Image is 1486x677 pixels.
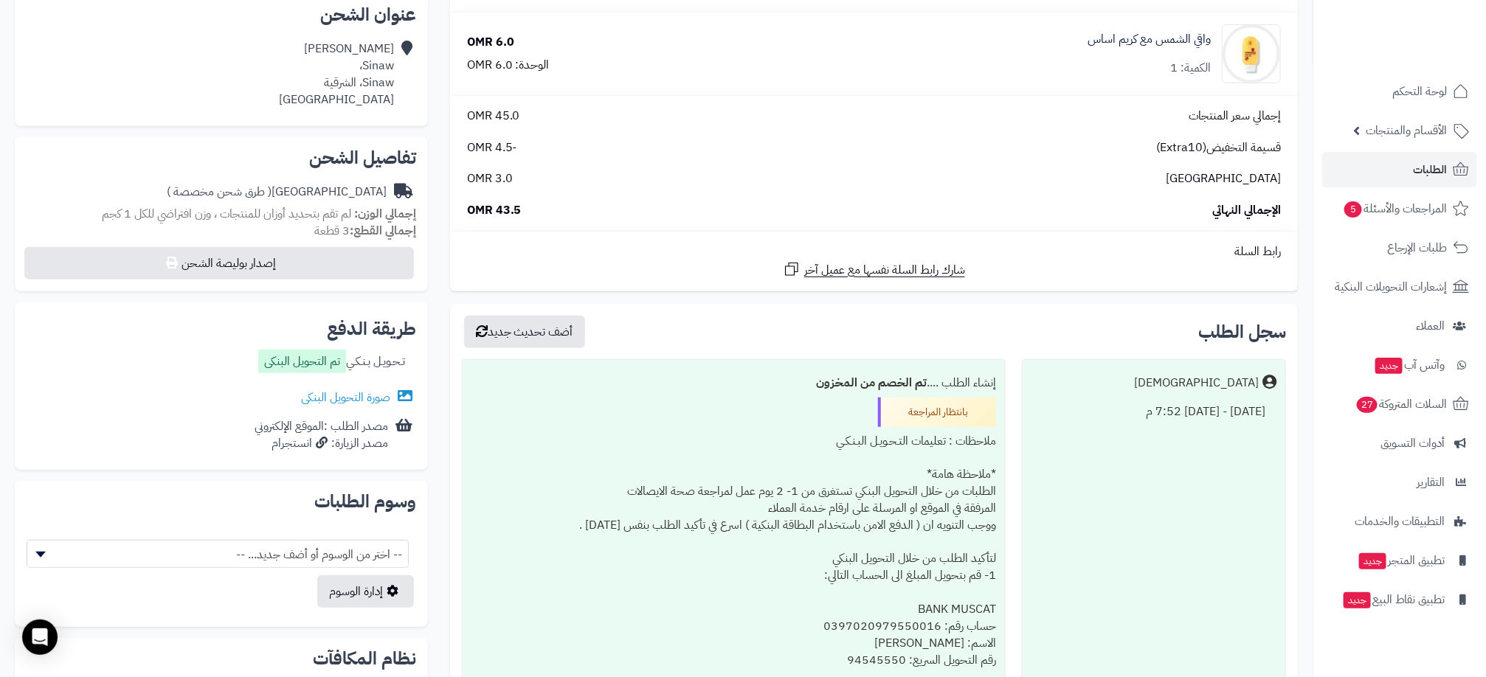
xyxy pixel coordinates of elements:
div: الكمية: 1 [1170,60,1211,77]
h2: تفاصيل الشحن [27,149,416,167]
span: جديد [1344,592,1371,608]
span: الطلبات [1413,159,1447,180]
div: تـحـويـل بـنـكـي [258,350,405,377]
a: تطبيق نقاط البيعجديد [1322,582,1477,617]
a: التطبيقات والخدمات [1322,504,1477,539]
img: 1739579333-cm52ldfw30nx101kldg1sank3_sun_block_whiting-01-90x90.jpg [1223,24,1280,83]
span: شارك رابط السلة نفسها مع عميل آخر [804,262,965,279]
a: إدارة الوسوم [317,575,414,608]
span: جديد [1375,358,1403,374]
span: السلات المتروكة [1355,394,1447,414]
a: أدوات التسويق [1322,426,1477,461]
a: لوحة التحكم [1322,74,1477,109]
div: [GEOGRAPHIC_DATA] [167,184,387,201]
div: إنشاء الطلب .... [471,369,996,397]
span: الأقسام والمنتجات [1366,120,1447,141]
span: 45.0 OMR [467,108,520,125]
div: [DATE] - [DATE] 7:52 م [1031,397,1276,426]
span: المراجعات والأسئلة [1343,198,1447,219]
a: الطلبات [1322,152,1477,187]
button: أضف تحديث جديد [464,316,585,348]
span: الإجمالي النهائي [1212,202,1281,219]
div: مصدر الطلب :الموقع الإلكتروني [255,418,388,452]
span: لوحة التحكم [1392,81,1447,102]
h2: نظام المكافآت [27,650,416,667]
div: [PERSON_NAME] Sinaw، Sinaw، الشرقية [GEOGRAPHIC_DATA] [279,41,394,108]
span: تطبيق المتجر [1358,550,1445,571]
a: طلبات الإرجاع [1322,230,1477,265]
span: [GEOGRAPHIC_DATA] [1166,170,1281,187]
a: واقي الشمس مع كريم اساس [1088,31,1211,48]
span: أدوات التسويق [1380,433,1445,454]
span: لم تقم بتحديد أوزان للمنتجات ، وزن افتراضي للكل 1 كجم [102,205,351,223]
span: جديد [1359,553,1386,569]
span: -- اختر من الوسوم أو أضف جديد... -- [27,541,408,569]
a: شارك رابط السلة نفسها مع عميل آخر [783,260,965,279]
span: إجمالي سعر المنتجات [1189,108,1281,125]
a: إشعارات التحويلات البنكية [1322,269,1477,305]
a: صورة التحويل البنكى [301,389,416,406]
h3: سجل الطلب [1198,323,1286,341]
span: -4.5 OMR [467,139,517,156]
label: تم التحويل البنكى [258,350,346,373]
button: إصدار بوليصة الشحن [24,247,414,280]
h2: وسوم الطلبات [27,493,416,510]
div: بانتظار المراجعة [878,397,996,427]
strong: إجمالي القطع: [350,222,416,240]
span: ( طرق شحن مخصصة ) [167,183,272,201]
a: المراجعات والأسئلة5 [1322,191,1477,226]
span: التقارير [1417,472,1445,493]
span: وآتس آب [1374,355,1445,375]
h2: عنوان الشحن [27,6,416,24]
div: رابط السلة [456,243,1292,260]
div: 6.0 OMR [467,34,514,51]
small: 3 قطعة [314,222,416,240]
span: 3.0 OMR [467,170,513,187]
span: 27 [1356,396,1379,414]
strong: إجمالي الوزن: [354,205,416,223]
span: 5 [1344,201,1363,218]
div: Open Intercom Messenger [22,619,58,655]
h2: طريقة الدفع [327,320,416,338]
a: وآتس آبجديد [1322,347,1477,383]
img: logo-2.png [1386,11,1472,42]
span: العملاء [1416,316,1445,336]
span: طلبات الإرجاع [1387,237,1447,258]
a: التقارير [1322,465,1477,500]
span: -- اختر من الوسوم أو أضف جديد... -- [27,540,409,568]
div: [DEMOGRAPHIC_DATA] [1134,375,1259,392]
span: إشعارات التحويلات البنكية [1335,277,1447,297]
a: السلات المتروكة27 [1322,386,1477,422]
span: تطبيق نقاط البيع [1342,589,1445,610]
a: تطبيق المتجرجديد [1322,543,1477,578]
span: قسيمة التخفيض(Extra10) [1156,139,1281,156]
a: العملاء [1322,308,1477,344]
span: التطبيقات والخدمات [1355,511,1445,532]
div: الوحدة: 6.0 OMR [467,57,550,74]
span: 43.5 OMR [467,202,522,219]
div: مصدر الزيارة: انستجرام [255,435,388,452]
b: تم الخصم من المخزون [816,374,927,392]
